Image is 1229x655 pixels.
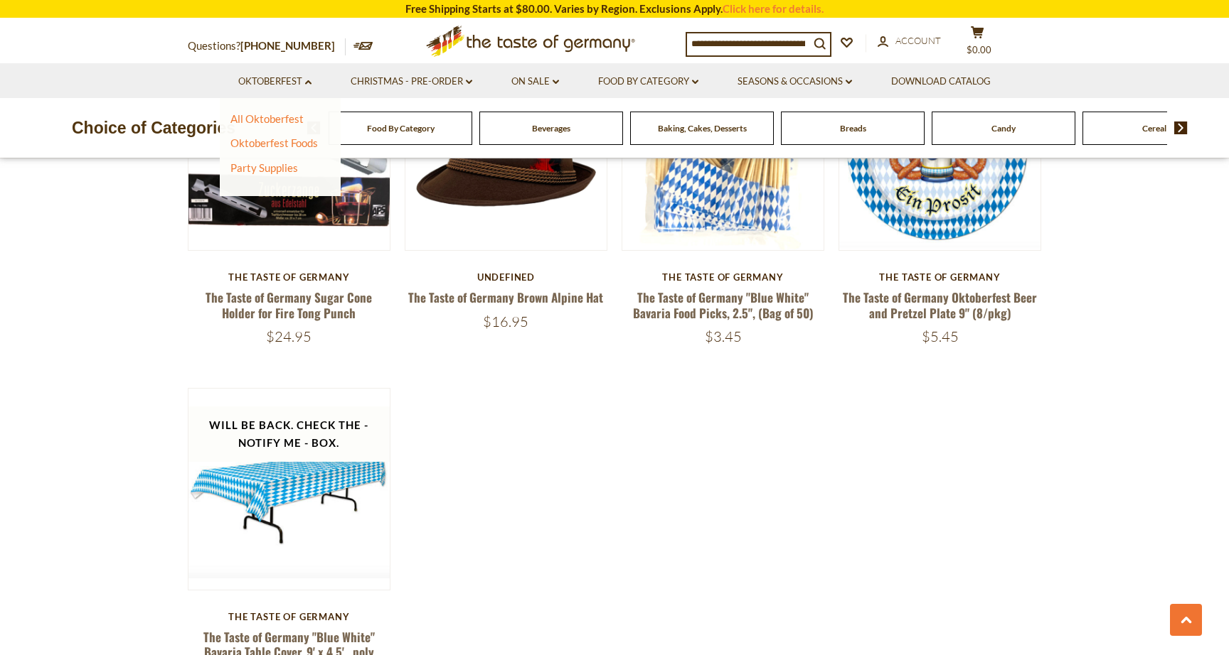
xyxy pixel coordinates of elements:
[238,74,312,90] a: Oktoberfest
[188,611,390,622] div: The Taste of Germany
[188,37,346,55] p: Questions?
[188,389,390,578] img: The Taste of Germany "Blue White" Bavaria Table Cover, 9
[1174,121,1188,134] img: next arrow
[956,26,999,61] button: $0.00
[705,327,742,345] span: $3.45
[188,271,390,283] div: The Taste of Germany
[991,123,1016,134] a: Candy
[230,161,298,174] a: Party Supplies
[922,327,959,345] span: $5.45
[840,123,866,134] a: Breads
[206,288,372,321] a: The Taste of Germany Sugar Cone Holder for Fire Tong Punch
[723,2,824,15] a: Click here for details.
[891,74,991,90] a: Download Catalog
[598,74,698,90] a: Food By Category
[843,288,1037,321] a: The Taste of Germany Oktoberfest Beer and Pretzel Plate 9" (8/pkg)
[367,123,435,134] a: Food By Category
[1142,123,1166,134] a: Cereal
[240,39,335,52] a: [PHONE_NUMBER]
[351,74,472,90] a: Christmas - PRE-ORDER
[658,123,747,134] a: Baking, Cakes, Desserts
[967,44,991,55] span: $0.00
[230,112,304,125] a: All Oktoberfest
[230,136,318,149] a: Oktoberfest Foods
[511,74,559,90] a: On Sale
[738,74,852,90] a: Seasons & Occasions
[622,271,824,283] div: The Taste of Germany
[895,35,941,46] span: Account
[408,288,603,306] a: The Taste of Germany Brown Alpine Hat
[633,288,814,321] a: The Taste of Germany "Blue White" Bavaria Food Picks, 2.5", (Bag of 50)
[532,123,570,134] a: Beverages
[878,33,941,49] a: Account
[839,271,1041,283] div: The Taste of Germany
[266,327,312,345] span: $24.95
[405,271,607,283] div: undefined
[483,313,528,330] span: $16.95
